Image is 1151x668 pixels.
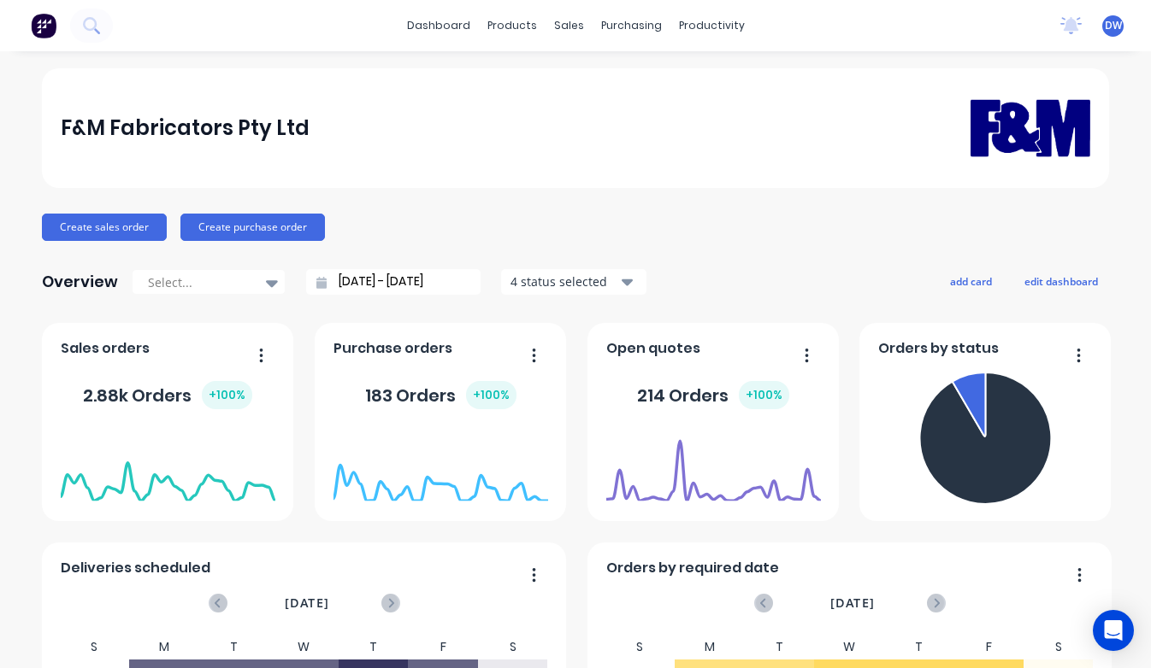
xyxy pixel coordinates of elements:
[180,214,325,241] button: Create purchase order
[129,635,199,659] div: M
[675,635,745,659] div: M
[398,13,479,38] a: dashboard
[479,13,546,38] div: products
[971,74,1090,181] img: F&M Fabricators Pty Ltd
[670,13,753,38] div: productivity
[605,635,676,659] div: S
[60,635,130,659] div: S
[42,214,167,241] button: Create sales order
[1013,270,1109,292] button: edit dashboard
[31,13,56,38] img: Factory
[884,635,954,659] div: T
[339,635,409,659] div: T
[333,338,452,359] span: Purchase orders
[814,635,884,659] div: W
[501,269,646,295] button: 4 status selected
[1093,610,1134,651] div: Open Intercom Messenger
[285,594,329,612] span: [DATE]
[739,381,789,409] div: + 100 %
[199,635,269,659] div: T
[202,381,252,409] div: + 100 %
[939,270,1003,292] button: add card
[466,381,516,409] div: + 100 %
[1105,18,1122,33] span: DW
[269,635,339,659] div: W
[408,635,478,659] div: F
[878,338,999,359] span: Orders by status
[511,272,618,290] div: 4 status selected
[546,13,593,38] div: sales
[61,338,150,359] span: Sales orders
[953,635,1024,659] div: F
[1024,635,1094,659] div: S
[61,111,310,145] div: F&M Fabricators Pty Ltd
[83,381,252,409] div: 2.88k Orders
[637,381,789,409] div: 214 Orders
[593,13,670,38] div: purchasing
[606,338,700,359] span: Open quotes
[830,594,875,612] span: [DATE]
[365,381,516,409] div: 183 Orders
[478,635,548,659] div: S
[42,265,118,299] div: Overview
[745,635,815,659] div: T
